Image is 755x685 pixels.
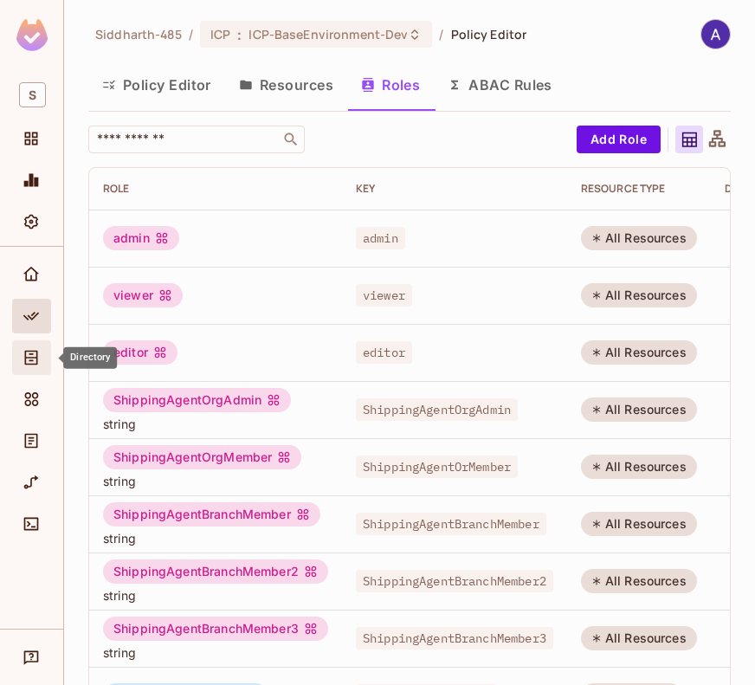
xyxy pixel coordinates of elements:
div: Home [12,257,51,292]
span: ShippingAgentBranchMember2 [356,570,553,592]
div: admin [103,226,179,250]
div: RESOURCE TYPE [581,182,697,196]
span: string [103,473,328,489]
div: ShippingAgentBranchMember3 [103,617,328,641]
div: editor [103,340,177,365]
span: string [103,416,328,432]
div: All Resources [581,340,697,365]
div: ShippingAgentBranchMember2 [103,559,328,584]
span: ShippingAgentBranchMember [356,513,546,535]
div: Help & Updates [12,640,51,675]
div: Projects [12,121,51,156]
span: : [236,28,242,42]
span: ShippingAgentOrMember [356,456,518,478]
div: Role [103,182,328,196]
span: ICP-BaseEnvironment-Dev [248,26,408,42]
div: Policy [12,299,51,333]
span: editor [356,341,412,364]
button: Policy Editor [88,63,225,107]
button: Roles [347,63,434,107]
span: Policy Editor [451,26,527,42]
div: All Resources [581,397,697,422]
span: string [103,587,328,604]
button: Resources [225,63,347,107]
button: Add Role [577,126,661,153]
img: ASHISH SANDEY [701,20,730,48]
button: ABAC Rules [434,63,566,107]
div: viewer [103,283,183,307]
span: ShippingAgentBranchMember3 [356,627,553,649]
div: All Resources [581,455,697,479]
span: string [103,530,328,546]
div: All Resources [581,512,697,536]
div: Settings [12,204,51,239]
div: Key [356,182,553,196]
span: ShippingAgentOrgAdmin [356,398,518,421]
div: Elements [12,382,51,417]
div: Directory [63,347,117,369]
div: Monitoring [12,163,51,197]
span: S [19,82,46,107]
div: Workspace: Siddharth-485 [12,75,51,114]
div: ShippingAgentBranchMember [103,502,320,527]
span: string [103,644,328,661]
span: viewer [356,284,412,307]
span: ICP [210,26,230,42]
img: SReyMgAAAABJRU5ErkJggg== [16,19,48,51]
div: All Resources [581,283,697,307]
div: URL Mapping [12,465,51,500]
div: ShippingAgentOrgAdmin [103,388,291,412]
div: Directory [12,340,51,375]
div: All Resources [581,626,697,650]
span: admin [356,227,405,249]
div: ShippingAgentOrgMember [103,445,301,469]
li: / [189,26,193,42]
div: All Resources [581,569,697,593]
div: Audit Log [12,423,51,458]
div: Connect [12,507,51,541]
li: / [439,26,443,42]
div: All Resources [581,226,697,250]
span: the active workspace [95,26,182,42]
